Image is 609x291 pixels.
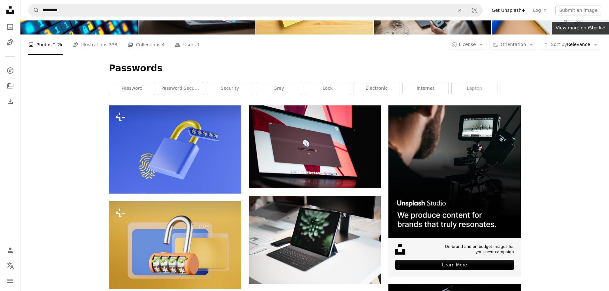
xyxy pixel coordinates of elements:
[256,82,302,95] a: grey
[249,196,381,284] img: a laptop computer sitting on top of a white desk
[175,34,200,55] a: Users 1
[552,22,609,34] a: View more on iStock↗
[555,5,601,15] button: Submit an image
[28,4,39,16] button: Search Unsplash
[109,242,241,248] a: Metallic lock with correct password, green ticks and abstract web page on yellow background. Conc...
[109,147,241,152] a: Blue padlock and yellow fingerprint behind hovering on air. Password interface to log in. Cyber s...
[109,41,118,48] span: 333
[4,274,17,287] button: Menu
[4,80,17,92] a: Collections
[4,4,17,18] a: Home — Unsplash
[305,82,351,95] a: lock
[109,105,241,193] img: Blue padlock and yellow fingerprint behind hovering on air. Password interface to log in. Cyber s...
[4,259,17,272] button: Language
[4,244,17,257] a: Log in / Sign up
[388,105,520,237] img: file-1715652217532-464736461acbimage
[197,41,200,48] span: 1
[489,40,537,50] button: Orientation
[395,260,514,270] div: Learn More
[4,95,17,108] a: Download History
[441,244,514,255] span: On-brand and on budget images for your next campaign
[529,5,550,15] a: Log in
[403,82,449,95] a: internet
[354,82,400,95] a: electronic
[452,82,497,95] a: laptop
[501,42,526,47] span: Orientation
[488,5,529,15] a: Get Unsplash+
[467,4,482,16] button: Visual search
[249,144,381,149] a: a rectangular cellular device
[540,40,601,50] button: Sort byRelevance
[4,36,17,49] a: Illustrations
[459,42,476,47] span: License
[4,64,17,77] a: Explore
[388,105,520,277] a: On-brand and on budget images for your next campaignLearn More
[556,25,605,30] span: View more on iStock ↗
[551,42,567,47] span: Sort by
[207,82,253,95] a: security
[109,201,241,289] img: Metallic lock with correct password, green ticks and abstract web page on yellow background. Conc...
[28,4,483,17] form: Find visuals sitewide
[448,40,487,50] button: License
[109,63,521,74] h1: Passwords
[158,82,204,95] a: password security
[501,82,546,95] a: computer
[162,41,165,48] span: 4
[249,237,381,243] a: a laptop computer sitting on top of a white desk
[249,105,381,188] img: a rectangular cellular device
[128,34,165,55] a: Collections 4
[4,20,17,33] a: Photos
[109,82,155,95] a: password
[551,42,590,48] span: Relevance
[395,244,405,255] img: file-1631678316303-ed18b8b5cb9cimage
[453,4,467,16] button: Clear
[73,34,117,55] a: Illustrations 333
